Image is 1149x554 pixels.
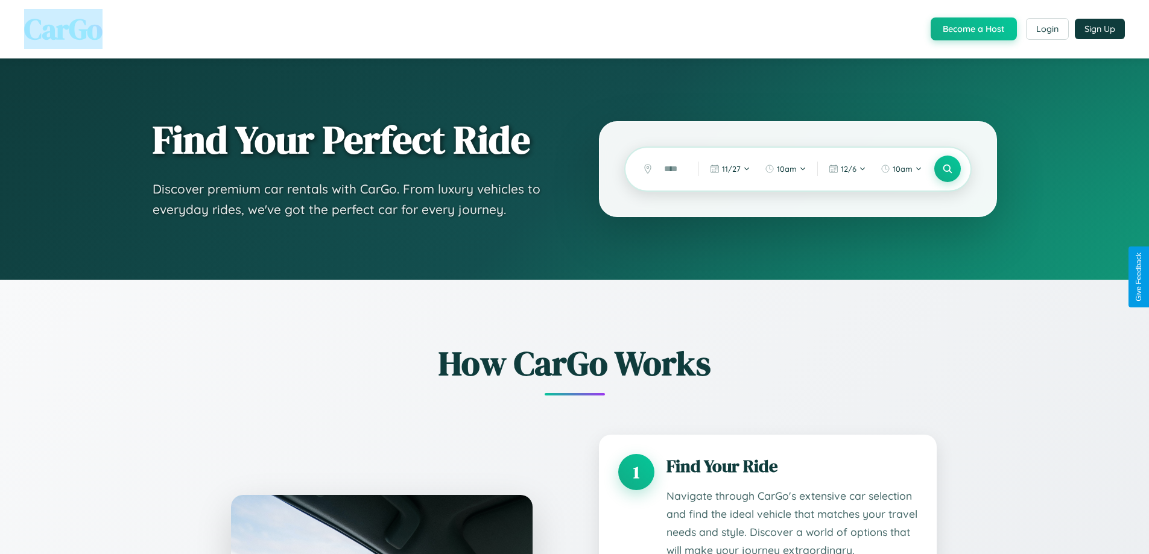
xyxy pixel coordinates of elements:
span: 10am [893,164,913,174]
h3: Find Your Ride [666,454,917,478]
span: CarGo [24,9,103,49]
button: 10am [759,159,812,178]
button: 10am [875,159,928,178]
p: Discover premium car rentals with CarGo. From luxury vehicles to everyday rides, we've got the pe... [153,179,551,219]
div: 1 [618,454,654,490]
button: 12/6 [823,159,872,178]
button: Sign Up [1075,19,1125,39]
button: Login [1026,18,1069,40]
button: Become a Host [931,17,1017,40]
h1: Find Your Perfect Ride [153,119,551,161]
div: Give Feedback [1135,253,1143,301]
span: 10am [777,164,797,174]
button: 11/27 [704,159,756,178]
h2: How CarGo Works [213,340,937,386]
span: 11 / 27 [722,164,741,174]
span: 12 / 6 [841,164,856,174]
